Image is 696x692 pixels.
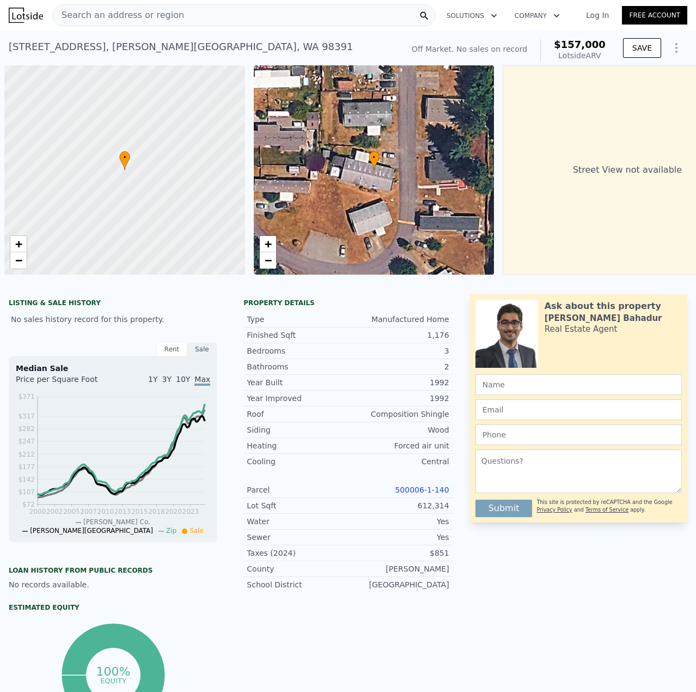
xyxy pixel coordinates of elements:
[348,377,449,388] div: 1992
[348,409,449,420] div: Composition Shingle
[148,508,165,515] tspan: 2018
[260,252,276,269] a: Zoom out
[18,463,35,471] tspan: $177
[585,507,628,513] a: Terms of Service
[247,314,348,325] div: Type
[348,424,449,435] div: Wood
[554,39,606,50] span: $157,000
[369,153,380,162] span: •
[165,508,182,515] tspan: 2020
[395,485,449,494] a: 500006-1-140
[9,309,217,329] div: No sales history record for this property.
[9,566,217,575] div: Loan history from public records
[18,393,35,400] tspan: $371
[9,299,217,309] div: LISTING & SALE HISTORY
[166,527,176,535] span: Zip
[264,253,271,267] span: −
[545,300,661,313] div: Ask about this property
[348,330,449,341] div: 1,176
[16,363,210,374] div: Median Sale
[9,8,43,23] img: Lotside
[18,451,35,458] tspan: $212
[176,375,190,384] span: 10Y
[247,393,348,404] div: Year Improved
[131,508,148,515] tspan: 2015
[9,579,217,590] div: No records available.
[119,151,130,170] div: •
[97,508,114,515] tspan: 2010
[348,548,449,559] div: $851
[348,456,449,467] div: Central
[53,9,184,22] span: Search an address or region
[247,361,348,372] div: Bathrooms
[348,532,449,543] div: Yes
[247,484,348,495] div: Parcel
[96,665,130,678] tspan: 100%
[243,299,452,307] div: Property details
[162,375,172,384] span: 3Y
[156,342,187,356] div: Rent
[666,37,687,59] button: Show Options
[573,10,622,21] a: Log In
[187,342,217,356] div: Sale
[247,377,348,388] div: Year Built
[83,518,150,526] span: [PERSON_NAME] Co.
[622,6,687,25] a: Free Account
[536,495,682,517] div: This site is protected by reCAPTCHA and the Google and apply.
[182,508,199,515] tspan: 2023
[545,324,618,335] div: Real Estate Agent
[63,508,80,515] tspan: 2005
[29,508,46,515] tspan: 2000
[247,424,348,435] div: Siding
[190,527,204,535] span: Sale
[247,500,348,511] div: Lot Sqft
[247,409,348,420] div: Roof
[80,508,97,515] tspan: 2007
[30,527,153,535] span: [PERSON_NAME][GEOGRAPHIC_DATA]
[247,532,348,543] div: Sewer
[247,563,348,574] div: County
[348,440,449,451] div: Forced air unit
[348,345,449,356] div: 3
[536,507,572,513] a: Privacy Policy
[18,438,35,445] tspan: $247
[100,676,126,684] tspan: equity
[119,153,130,162] span: •
[475,374,682,395] input: Name
[545,313,662,324] div: [PERSON_NAME] Bahadur
[9,39,353,54] div: [STREET_ADDRESS] , [PERSON_NAME][GEOGRAPHIC_DATA] , WA 98391
[506,6,569,26] button: Company
[15,253,22,267] span: −
[18,425,35,433] tspan: $282
[348,393,449,404] div: 1992
[247,330,348,341] div: Finished Sqft
[22,501,35,508] tspan: $72
[18,412,35,420] tspan: $317
[16,374,113,391] div: Price per Square Foot
[247,548,348,559] div: Taxes (2024)
[264,237,271,251] span: +
[475,424,682,445] input: Phone
[554,50,606,61] div: Lotside ARV
[412,44,527,54] div: Off Market. No sales on record
[247,456,348,467] div: Cooling
[194,375,210,386] span: Max
[348,563,449,574] div: [PERSON_NAME]
[114,508,131,515] tspan: 2013
[10,236,27,252] a: Zoom in
[475,399,682,420] input: Email
[18,476,35,483] tspan: $142
[348,516,449,527] div: Yes
[348,361,449,372] div: 2
[10,252,27,269] a: Zoom out
[369,151,380,170] div: •
[46,508,63,515] tspan: 2002
[9,603,217,612] div: Estimated Equity
[148,375,157,384] span: 1Y
[348,579,449,590] div: [GEOGRAPHIC_DATA]
[247,345,348,356] div: Bedrooms
[18,488,35,496] tspan: $107
[438,6,506,26] button: Solutions
[475,500,533,517] button: Submit
[15,237,22,251] span: +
